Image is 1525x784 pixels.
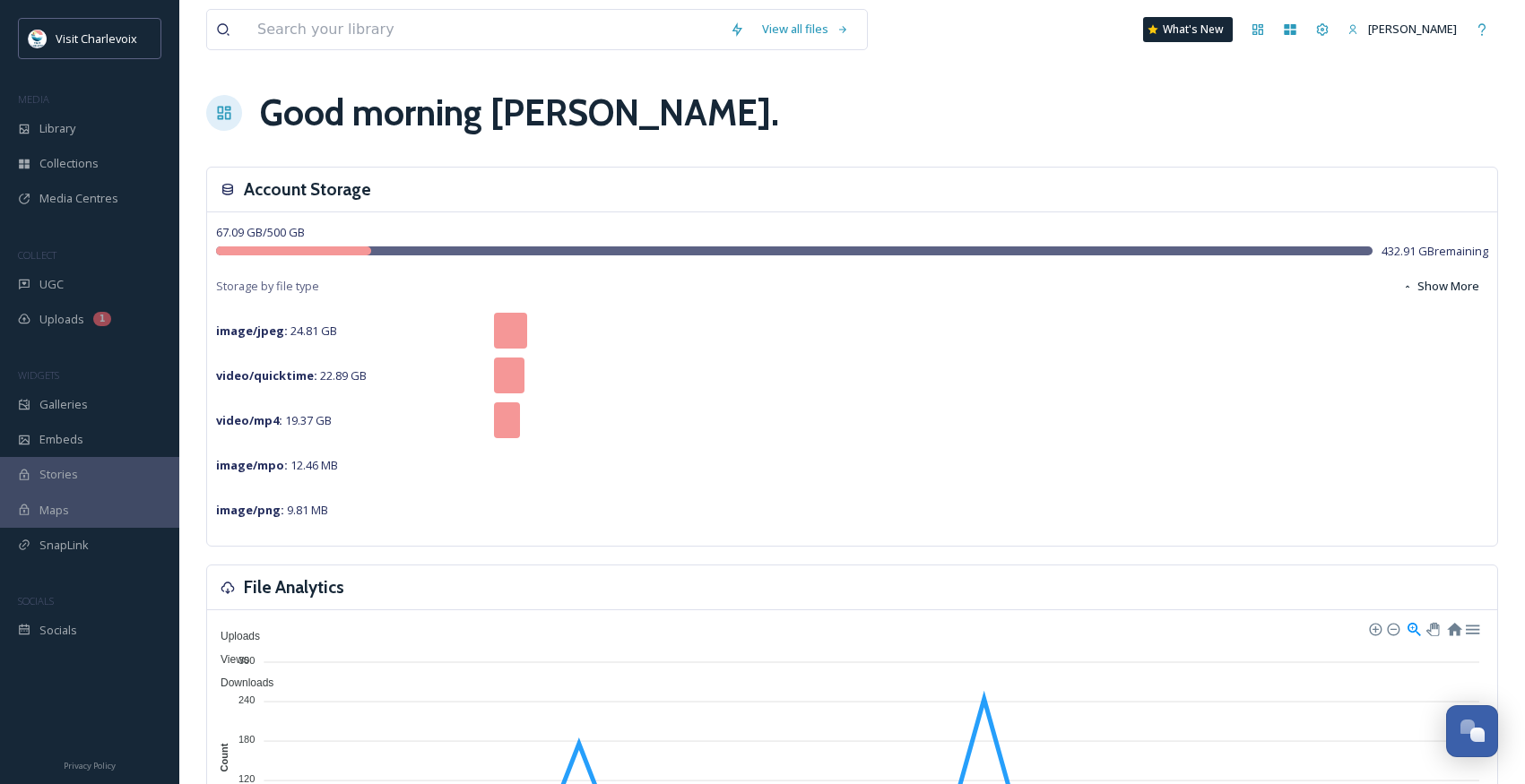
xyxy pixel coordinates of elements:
[238,734,255,745] tspan: 180
[93,312,111,326] div: 1
[29,30,47,47] img: Visit-Charlevoix_Logo.jpg
[216,457,288,473] strong: image/mpo :
[238,654,255,665] tspan: 300
[216,457,338,473] span: 12.46 MB
[238,694,255,705] tspan: 240
[216,323,288,339] strong: image/jpeg :
[216,224,305,240] span: 67.09 GB / 500 GB
[216,412,282,428] strong: video/mp4 :
[18,368,59,382] span: WIDGETS
[238,773,255,784] tspan: 120
[39,431,83,448] span: Embeds
[39,311,84,328] span: Uploads
[216,278,319,295] span: Storage by file type
[207,653,249,666] span: Views
[216,367,367,383] span: 22.89 GB
[18,248,56,262] span: COLLECT
[39,120,75,137] span: Library
[244,574,344,600] h3: File Analytics
[248,10,721,49] input: Search your library
[39,502,69,519] span: Maps
[1368,622,1381,634] div: Zoom In
[39,155,99,172] span: Collections
[216,502,328,518] span: 9.81 MB
[1446,705,1498,757] button: Open Chat
[39,537,89,554] span: SnapLink
[244,177,371,202] h3: Account Storage
[39,276,64,293] span: UGC
[18,594,54,607] span: SOCIALS
[1143,17,1233,42] a: What's New
[216,412,332,428] span: 19.37 GB
[753,12,858,47] a: View all files
[1368,21,1457,37] span: [PERSON_NAME]
[1339,12,1466,47] a: [PERSON_NAME]
[1464,620,1479,635] div: Menu
[1386,622,1399,634] div: Zoom Out
[18,92,49,106] span: MEDIA
[216,502,284,518] strong: image/png :
[220,743,230,771] text: Count
[207,630,260,642] span: Uploads
[1426,623,1437,633] div: Panning
[216,323,337,339] span: 24.81 GB
[260,86,779,140] h1: Good morning [PERSON_NAME] .
[1446,620,1461,635] div: Reset Zoom
[56,30,137,47] span: Visit Charlevoix
[39,190,118,207] span: Media Centres
[1382,243,1488,260] span: 432.91 GB remaining
[39,622,77,639] span: Socials
[1406,620,1421,635] div: Selection Zoom
[39,466,78,483] span: Stories
[64,760,116,771] span: Privacy Policy
[216,367,317,383] strong: video/quicktime :
[1393,269,1488,304] button: Show More
[207,676,273,689] span: Downloads
[64,754,116,775] a: Privacy Policy
[39,396,88,413] span: Galleries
